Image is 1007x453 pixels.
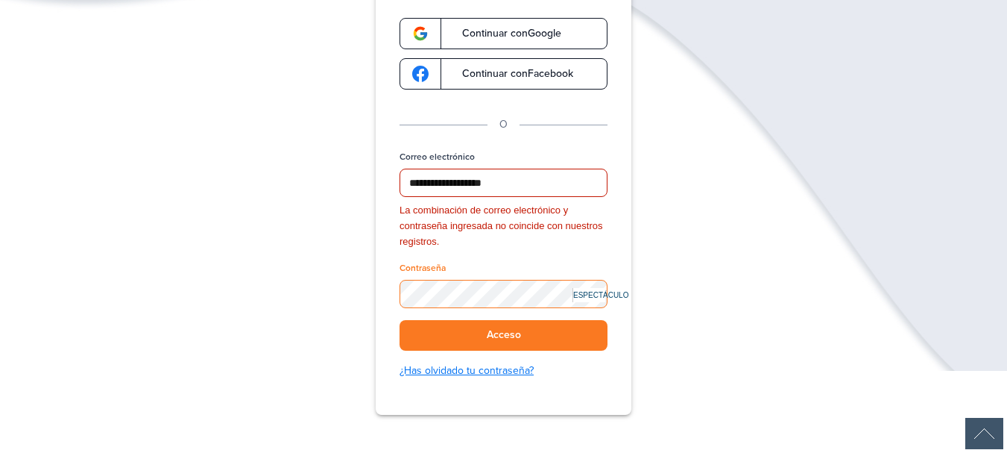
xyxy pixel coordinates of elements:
a: logotipo de GoogleContinuar conGoogle [400,18,607,49]
button: Acceso [400,320,607,351]
font: Continuar con [462,67,528,80]
font: Contraseña [400,263,446,273]
a: logotipo de GoogleContinuar conFacebook [400,58,607,90]
a: ¿Has olvidado tu contraseña? [400,363,607,379]
font: Google [528,27,561,40]
img: logotipo de Google [412,25,429,42]
img: logotipo de Google [412,66,429,82]
font: ¿Has olvidado tu contraseña? [400,364,534,377]
font: Facebook [528,67,573,80]
input: Correo electrónico [400,169,607,197]
font: Correo electrónico [400,151,475,162]
font: Acceso [487,328,521,341]
font: ESPECTÁCULO [573,291,628,299]
input: Contraseña [400,280,607,308]
font: O [499,118,508,131]
img: Volver arriba [965,418,1003,449]
font: Continuar con [462,27,528,40]
div: Desplazarse hacia atrás hasta la parte superior [965,418,1003,449]
font: La combinación de correo electrónico y contraseña ingresada no coincide con nuestros registros. [400,204,602,247]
